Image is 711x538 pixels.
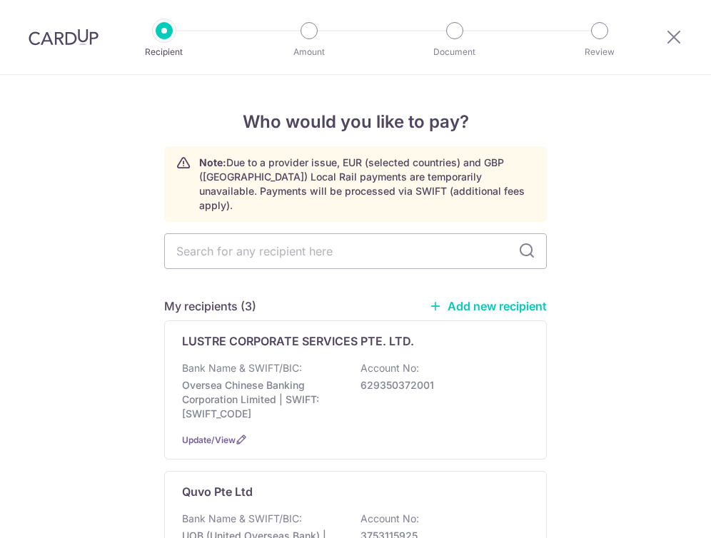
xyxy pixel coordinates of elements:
[182,333,414,350] p: LUSTRE CORPORATE SERVICES PTE. LTD.
[402,45,508,59] p: Document
[29,29,99,46] img: CardUp
[164,298,256,315] h5: My recipients (3)
[182,512,302,526] p: Bank Name & SWIFT/BIC:
[256,45,362,59] p: Amount
[547,45,652,59] p: Review
[199,156,226,168] strong: Note:
[164,109,547,135] h4: Who would you like to pay?
[111,45,217,59] p: Recipient
[360,512,419,526] p: Account No:
[182,378,342,421] p: Oversea Chinese Banking Corporation Limited | SWIFT: [SWIFT_CODE]
[429,299,547,313] a: Add new recipient
[182,483,253,500] p: Quvo Pte Ltd
[199,156,535,213] p: Due to a provider issue, EUR (selected countries) and GBP ([GEOGRAPHIC_DATA]) Local Rail payments...
[182,361,302,375] p: Bank Name & SWIFT/BIC:
[182,435,236,445] a: Update/View
[360,361,419,375] p: Account No:
[164,233,547,269] input: Search for any recipient here
[360,378,520,392] p: 629350372001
